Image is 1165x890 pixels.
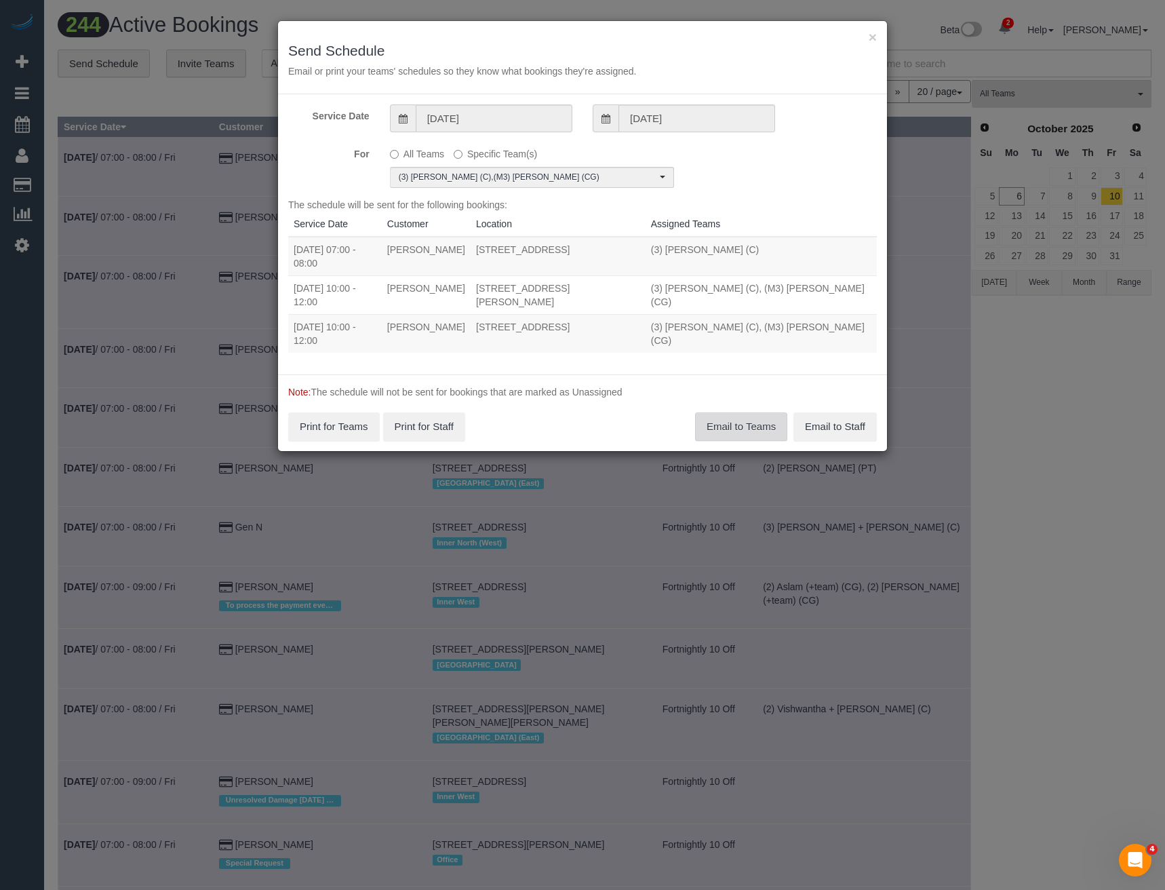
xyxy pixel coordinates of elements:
[618,104,775,132] input: To
[288,212,382,237] th: Service Date
[646,314,877,353] td: (3) [PERSON_NAME] (C), (M3) [PERSON_NAME] (CG)
[288,198,877,364] div: The schedule will be sent for the following bookings:
[390,150,399,159] input: All Teams
[390,142,444,161] label: All Teams
[646,275,877,314] td: (3) [PERSON_NAME] (C), (M3) [PERSON_NAME] (CG)
[288,237,382,276] td: [DATE] 07:00 - 08:00
[646,212,877,237] th: Assigned Teams
[390,167,674,188] button: (3) [PERSON_NAME] (C),(M3) [PERSON_NAME] (CG)
[1147,844,1158,855] span: 4
[869,30,877,44] button: ×
[288,275,382,314] td: [DATE] 10:00 - 12:00
[454,150,462,159] input: Specific Team(s)
[390,167,674,188] ol: Choose Team(s)
[793,412,877,441] button: Email to Staff
[382,275,471,314] td: [PERSON_NAME]
[288,385,877,399] p: The schedule will not be sent for bookings that are marked as Unassigned
[382,212,471,237] th: Customer
[416,104,572,132] input: From
[695,412,787,441] button: Email to Teams
[471,275,646,314] td: [STREET_ADDRESS][PERSON_NAME]
[288,64,877,78] p: Email or print your teams' schedules so they know what bookings they're assigned.
[288,412,380,441] button: Print for Teams
[471,314,646,353] td: [STREET_ADDRESS]
[278,104,380,123] label: Service Date
[278,142,380,161] label: For
[1119,844,1151,876] iframe: Intercom live chat
[383,412,465,441] button: Print for Staff
[382,314,471,353] td: [PERSON_NAME]
[382,237,471,276] td: [PERSON_NAME]
[288,387,311,398] span: Note:
[288,43,877,58] h3: Send Schedule
[471,237,646,276] td: [STREET_ADDRESS]
[399,172,656,183] span: (3) [PERSON_NAME] (C) , (M3) [PERSON_NAME] (CG)
[471,212,646,237] th: Location
[646,237,877,276] td: (3) [PERSON_NAME] (C)
[454,142,537,161] label: Specific Team(s)
[288,314,382,353] td: [DATE] 10:00 - 12:00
